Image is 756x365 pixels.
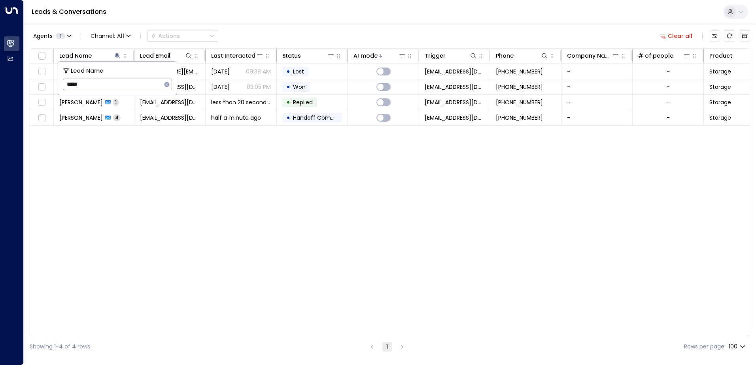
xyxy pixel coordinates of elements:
[561,64,633,79] td: -
[496,114,543,122] span: +447763751593
[147,30,218,42] div: Button group with a nested menu
[211,114,261,122] span: half a minute ago
[151,32,180,40] div: Actions
[286,80,290,94] div: •
[367,342,407,352] nav: pagination navigation
[247,83,271,91] p: 03:05 PM
[59,98,103,106] span: Helen Whitby
[59,51,121,60] div: Lead Name
[282,51,335,60] div: Status
[561,79,633,94] td: -
[496,68,543,75] span: +447817830893
[709,30,720,41] button: Customize
[37,113,47,123] span: Toggle select row
[33,33,53,39] span: Agents
[140,114,200,122] span: helenwhitby@yahoo.co.uk
[87,30,134,41] button: Channel:All
[667,114,670,122] div: -
[140,51,170,60] div: Lead Email
[709,68,731,75] span: Storage
[353,51,406,60] div: AI mode
[567,51,620,60] div: Company Name
[30,342,90,351] div: Showing 1-4 of 4 rows
[496,51,514,60] div: Phone
[709,114,731,122] span: Storage
[211,98,271,106] span: less than 20 seconds ago
[117,33,124,39] span: All
[37,67,47,77] span: Toggle select row
[71,66,103,75] span: Lead Name
[286,65,290,78] div: •
[147,30,218,42] button: Actions
[425,51,446,60] div: Trigger
[140,51,193,60] div: Lead Email
[59,51,92,60] div: Lead Name
[729,341,747,352] div: 100
[211,51,255,60] div: Last Interacted
[684,342,726,351] label: Rows per page:
[425,83,484,91] span: leads@space-station.co.uk
[425,68,484,75] span: leads@space-station.co.uk
[293,83,306,91] span: Won
[286,111,290,124] div: •
[56,33,65,39] span: 1
[293,114,349,122] span: Handoff Completed
[140,98,200,106] span: helenwhitby@yahoo.co.uk
[561,110,633,125] td: -
[638,51,673,60] div: # of people
[211,83,230,91] span: Jul 08, 2025
[425,51,477,60] div: Trigger
[709,51,732,60] div: Product
[709,83,731,91] span: Storage
[286,96,290,109] div: •
[59,114,103,122] span: Helen Whitby
[638,51,691,60] div: # of people
[561,95,633,110] td: -
[113,99,119,105] span: 1
[282,51,301,60] div: Status
[211,68,230,75] span: Aug 15, 2025
[496,51,548,60] div: Phone
[667,83,670,91] div: -
[32,7,106,16] a: Leads & Conversations
[246,68,271,75] p: 09:38 AM
[87,30,134,41] span: Channel:
[37,51,47,61] span: Toggle select all
[293,98,313,106] span: Replied
[709,98,731,106] span: Storage
[113,114,121,121] span: 4
[567,51,612,60] div: Company Name
[739,30,750,41] button: Archived Leads
[37,98,47,107] span: Toggle select row
[496,83,543,91] span: +447779680315
[30,30,74,41] button: Agents1
[37,82,47,92] span: Toggle select row
[353,51,378,60] div: AI mode
[667,98,670,106] div: -
[211,51,264,60] div: Last Interacted
[382,342,392,352] button: page 1
[293,68,304,75] span: Lost
[496,98,543,106] span: +447763751593
[656,30,696,41] button: Clear all
[425,114,484,122] span: leads@space-station.co.uk
[724,30,735,41] span: Refresh
[425,98,484,106] span: leads@space-station.co.uk
[667,68,670,75] div: -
